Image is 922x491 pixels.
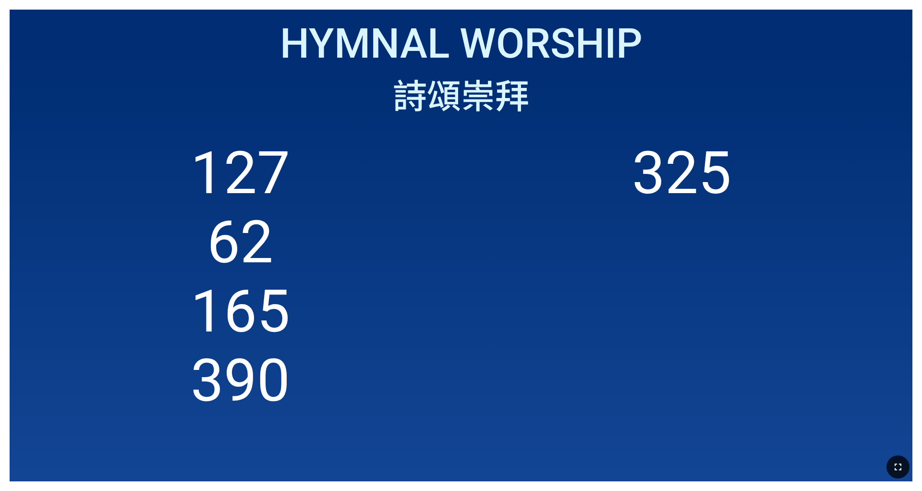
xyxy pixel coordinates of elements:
[191,277,290,346] li: 165
[393,69,529,118] span: 詩頌崇拜
[207,208,273,277] li: 62
[191,138,290,208] li: 127
[632,138,731,208] li: 325
[191,346,290,415] li: 390
[280,19,643,68] span: Hymnal Worship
